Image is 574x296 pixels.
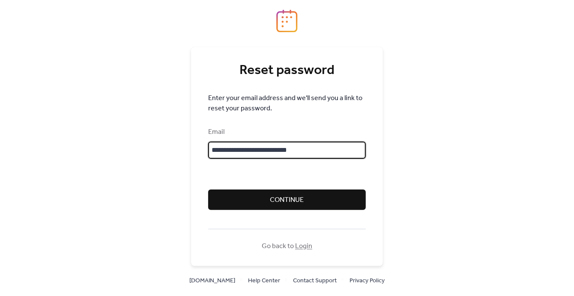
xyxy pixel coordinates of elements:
[208,62,366,79] div: Reset password
[293,275,337,286] a: Contact Support
[276,9,298,33] img: logo
[189,276,235,286] span: [DOMAIN_NAME]
[262,241,312,252] span: Go back to
[208,189,366,210] button: Continue
[350,275,385,286] a: Privacy Policy
[248,276,280,286] span: Help Center
[208,127,364,137] div: Email
[189,275,235,286] a: [DOMAIN_NAME]
[350,276,385,286] span: Privacy Policy
[295,240,312,253] a: Login
[208,93,366,114] span: Enter your email address and we'll send you a link to reset your password.
[270,195,304,205] span: Continue
[248,275,280,286] a: Help Center
[293,276,337,286] span: Contact Support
